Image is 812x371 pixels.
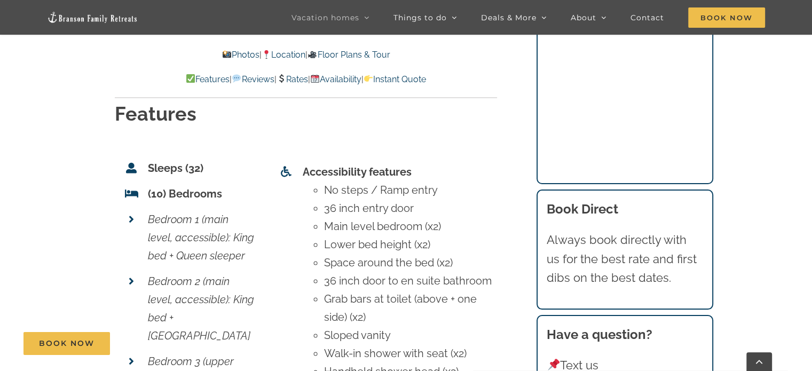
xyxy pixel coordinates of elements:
[148,275,254,342] em: Bedroom 2 (main level, accessible): King bed + [GEOGRAPHIC_DATA]
[308,50,390,60] a: Floor Plans & Tour
[148,213,254,262] em: Bedroom 1 (main level, accessible): King bed + Queen sleeper
[148,162,203,175] strong: Sleeps (32)
[630,14,664,21] span: Contact
[291,14,359,21] span: Vacation homes
[324,199,497,217] li: 36 inch entry door
[277,74,286,83] img: 💲
[232,74,274,84] a: Reviews
[303,165,412,178] strong: Accessibility features
[324,235,497,254] li: Lower bed height (x2)
[688,7,765,28] span: Book Now
[148,187,222,200] strong: (10) Bedrooms
[39,339,94,348] span: Book Now
[310,74,361,84] a: Availability
[547,231,703,287] p: Always book directly with us for the best rate and first dibs on the best dates.
[324,272,497,290] li: 36 inch door to en suite bathroom
[364,74,426,84] a: Instant Quote
[324,181,497,199] li: No steps / Ramp entry
[324,326,497,344] li: Sloped vanity
[115,48,497,62] p: | |
[47,11,138,23] img: Branson Family Retreats Logo
[481,14,537,21] span: Deals & More
[232,74,241,83] img: 💬
[186,74,195,83] img: ✅
[277,74,308,84] a: Rates
[571,14,596,21] span: About
[262,50,271,59] img: 📍
[23,332,110,355] a: Book Now
[223,50,231,59] img: 📸
[324,254,497,272] li: Space around the bed (x2)
[222,50,259,60] a: Photos
[324,217,497,235] li: Main level bedroom (x2)
[311,74,319,83] img: 📆
[547,201,618,217] b: Book Direct
[548,359,559,370] img: 📌
[308,50,317,59] img: 🎥
[364,74,373,83] img: 👉
[324,290,497,326] li: Grab bars at toilet (above + one side) (x2)
[547,327,652,342] strong: Have a question?
[115,102,196,125] strong: Features
[262,50,305,60] a: Location
[393,14,447,21] span: Things to do
[186,74,230,84] a: Features
[115,73,497,86] p: | | | |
